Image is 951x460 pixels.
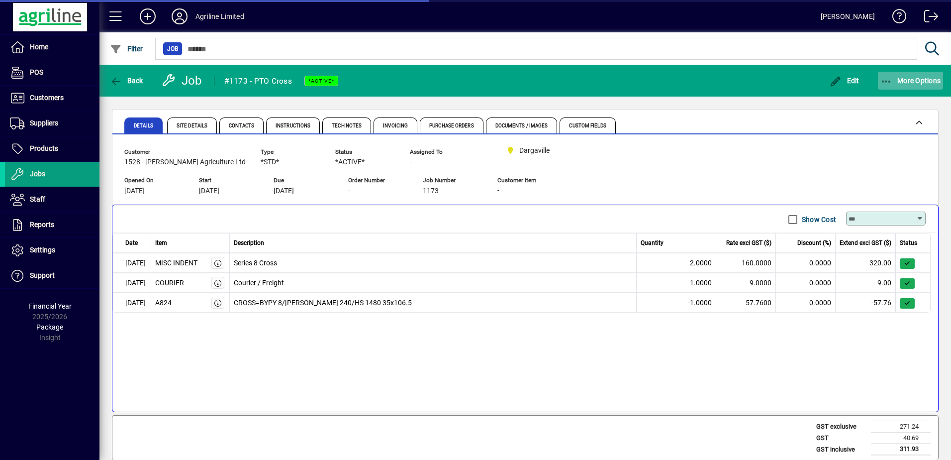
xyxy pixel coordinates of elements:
td: 57.7600 [716,293,776,313]
span: - [410,158,412,166]
span: Quantity [641,238,664,247]
span: More Options [880,77,941,85]
a: Support [5,263,99,288]
span: Home [30,43,48,51]
span: Type [261,149,320,155]
span: 2.0000 [690,258,712,268]
td: -57.76 [836,293,896,313]
span: Products [30,144,58,152]
span: Rate excl GST ($) [726,238,771,247]
span: - [497,187,499,195]
span: Extend excl GST ($) [840,238,891,247]
span: Order Number [348,177,408,184]
span: Discount (%) [797,238,831,247]
td: GST [811,432,871,444]
td: GST inclusive [811,444,871,456]
div: A824 [155,298,172,308]
span: 1.0000 [690,278,712,288]
span: Documents / Images [495,123,548,128]
a: Settings [5,238,99,263]
span: Status [335,149,395,155]
span: 1173 [423,187,439,195]
td: 160.0000 [716,253,776,273]
span: Job Number [423,177,482,184]
td: 0.0000 [776,273,836,293]
span: Status [900,238,917,247]
div: Agriline Limited [195,8,244,24]
span: Filter [110,45,143,53]
td: 311.93 [871,444,931,456]
a: Suppliers [5,111,99,136]
span: Customers [30,94,64,102]
td: [DATE] [112,253,151,273]
td: GST exclusive [811,421,871,433]
div: [PERSON_NAME] [821,8,875,24]
span: Description [234,238,264,247]
div: #1173 - PTO Cross [224,73,292,89]
span: Site Details [177,123,207,128]
span: Customer [124,149,246,155]
app-page-header-button: Back [99,72,154,90]
span: Item [155,238,167,247]
span: Details [134,123,153,128]
span: 1528 - [PERSON_NAME] Agriculture Ltd [124,158,246,166]
span: - [348,187,350,195]
span: Due [274,177,333,184]
a: Knowledge Base [885,2,907,34]
span: Purchase Orders [429,123,474,128]
button: Filter [107,40,146,58]
button: Add [132,7,164,25]
span: Dargaville [519,145,550,156]
button: Edit [827,72,862,90]
span: Settings [30,246,55,254]
span: Edit [830,77,859,85]
span: POS [30,68,43,76]
button: Back [107,72,146,90]
td: 320.00 [836,253,896,273]
td: [DATE] [112,293,151,313]
span: Back [110,77,143,85]
span: Package [36,323,63,331]
td: Series 8 Cross [230,253,637,273]
div: Job [162,73,204,89]
a: Products [5,136,99,161]
span: Jobs [30,170,45,178]
td: Courier / Freight [230,273,637,293]
button: Profile [164,7,195,25]
span: [DATE] [199,187,219,195]
td: 9.00 [836,273,896,293]
td: 9.0000 [716,273,776,293]
button: More Options [878,72,944,90]
span: Financial Year [28,302,72,310]
span: [DATE] [124,187,145,195]
span: Support [30,271,55,279]
span: Start [199,177,259,184]
span: -1.0000 [688,298,712,308]
span: Invoicing [383,123,408,128]
td: 40.69 [871,432,931,444]
span: Instructions [276,123,310,128]
span: Contacts [229,123,254,128]
span: Customer Item [497,177,557,184]
td: 0.0000 [776,253,836,273]
a: Customers [5,86,99,111]
a: Staff [5,187,99,212]
span: Dargaville [502,144,567,157]
span: Custom Fields [569,123,606,128]
span: Staff [30,195,45,203]
a: Home [5,35,99,60]
span: Opened On [124,177,184,184]
span: Reports [30,221,54,229]
span: Suppliers [30,119,58,127]
td: CROSS=BYPY 8/[PERSON_NAME] 240/HS 1480 35x106.5 [230,293,637,313]
a: Reports [5,213,99,237]
td: 0.0000 [776,293,836,313]
a: POS [5,60,99,85]
a: Logout [917,2,939,34]
span: Tech Notes [332,123,362,128]
td: [DATE] [112,273,151,293]
td: 271.24 [871,421,931,433]
span: Assigned To [410,149,470,155]
label: Show Cost [800,215,836,225]
span: [DATE] [274,187,294,195]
